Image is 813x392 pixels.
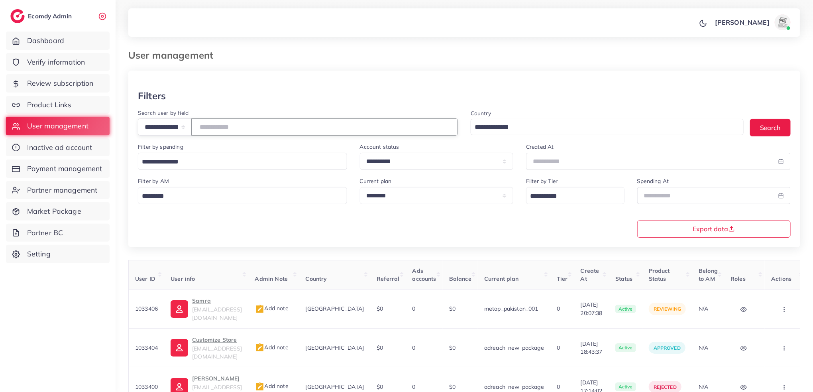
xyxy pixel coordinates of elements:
label: Filter by AM [138,177,169,185]
span: [DATE] 18:43:37 [581,340,603,356]
span: Roles [731,275,746,282]
button: Export data [637,221,791,238]
input: Search for option [527,190,614,203]
span: Setting [27,249,51,259]
div: Search for option [138,153,347,170]
a: User management [6,117,110,135]
span: Add note [255,382,289,390]
label: Country [471,109,491,117]
a: Partner management [6,181,110,199]
span: 1033406 [135,305,158,312]
span: $0 [449,305,456,312]
span: Market Package [27,206,81,217]
a: Payment management [6,160,110,178]
span: User info [171,275,195,282]
input: Search for option [139,190,337,203]
span: Verify information [27,57,85,67]
h2: Ecomdy Admin [28,12,74,20]
span: Balance [449,275,471,282]
a: Dashboard [6,32,110,50]
span: Belong to AM [699,267,718,282]
label: Current plan [360,177,392,185]
span: rejected [654,384,677,390]
div: Search for option [138,187,347,204]
span: [GEOGRAPHIC_DATA] [306,344,364,351]
span: Add note [255,344,289,351]
a: Inactive ad account [6,138,110,157]
label: Spending At [637,177,669,185]
div: Search for option [471,119,744,135]
span: N/A [699,383,708,390]
span: 1033404 [135,344,158,351]
span: 0 [412,383,416,390]
span: adreach_new_package [484,344,544,351]
span: active [615,305,636,313]
span: 0 [412,305,416,312]
span: $0 [449,344,456,351]
h3: User management [128,49,220,61]
span: $0 [449,383,456,390]
span: active [615,382,636,391]
img: logo [10,9,25,23]
span: [EMAIL_ADDRESS][DOMAIN_NAME] [192,345,242,360]
span: Product Links [27,100,72,110]
span: adreach_new_package [484,383,544,390]
span: 0 [557,344,560,351]
span: [GEOGRAPHIC_DATA] [306,305,364,312]
span: 0 [412,344,416,351]
a: Partner BC [6,224,110,242]
button: Search [750,119,791,136]
span: approved [654,345,681,351]
h3: Filters [138,90,166,102]
a: logoEcomdy Admin [10,9,74,23]
span: Add note [255,305,289,312]
span: Referral [377,275,399,282]
img: avatar [775,14,791,30]
span: [GEOGRAPHIC_DATA] [306,383,364,390]
a: Setting [6,245,110,263]
a: [PERSON_NAME]avatar [711,14,794,30]
span: Create At [581,267,599,282]
span: Payment management [27,163,102,174]
span: metap_pakistan_001 [484,305,538,312]
span: Ads accounts [412,267,436,282]
span: [EMAIL_ADDRESS][DOMAIN_NAME] [192,306,242,321]
span: $0 [377,383,383,390]
p: [PERSON_NAME] [715,18,770,27]
span: Actions [771,275,791,282]
a: Verify information [6,53,110,71]
input: Search for option [139,156,337,168]
label: Filter by Tier [526,177,558,185]
span: User management [27,121,88,131]
span: reviewing [654,306,681,312]
span: Review subscription [27,78,94,89]
span: active [615,343,636,352]
span: Status [615,275,633,282]
span: $0 [377,305,383,312]
label: Filter by spending [138,143,183,151]
span: 0 [557,305,560,312]
span: Tier [557,275,568,282]
span: N/A [699,305,708,312]
span: Partner management [27,185,98,195]
a: Samra[EMAIL_ADDRESS][DOMAIN_NAME] [171,296,242,322]
span: $0 [377,344,383,351]
span: Dashboard [27,35,64,46]
span: Product Status [649,267,670,282]
div: Search for option [526,187,624,204]
img: ic-user-info.36bf1079.svg [171,300,188,318]
img: ic-user-info.36bf1079.svg [171,339,188,357]
span: N/A [699,344,708,351]
p: Samra [192,296,242,305]
span: Export data [693,226,735,232]
label: Account status [360,143,399,151]
span: Admin Note [255,275,288,282]
label: Search user by field [138,109,189,117]
label: Created At [526,143,554,151]
span: Partner BC [27,228,63,238]
img: admin_note.cdd0b510.svg [255,304,265,314]
span: Inactive ad account [27,142,92,153]
a: Market Package [6,202,110,221]
span: User ID [135,275,155,282]
p: Customize Store [192,335,242,345]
